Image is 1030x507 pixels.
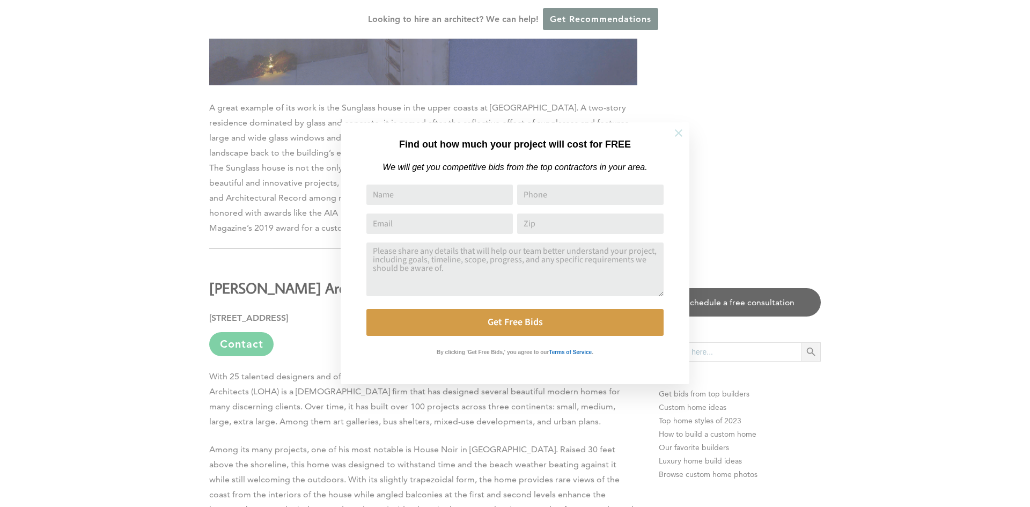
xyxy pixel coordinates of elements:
strong: Find out how much your project will cost for FREE [399,139,631,150]
input: Email Address [366,214,513,234]
textarea: Comment or Message [366,243,664,296]
button: Get Free Bids [366,309,664,336]
strong: . [592,349,593,355]
input: Name [366,185,513,205]
input: Phone [517,185,664,205]
em: We will get you competitive bids from the top contractors in your area. [382,163,647,172]
button: Close [660,114,697,152]
strong: By clicking 'Get Free Bids,' you agree to our [437,349,549,355]
iframe: Drift Widget Chat Controller [824,430,1017,494]
strong: Terms of Service [549,349,592,355]
input: Zip [517,214,664,234]
a: Terms of Service [549,347,592,356]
